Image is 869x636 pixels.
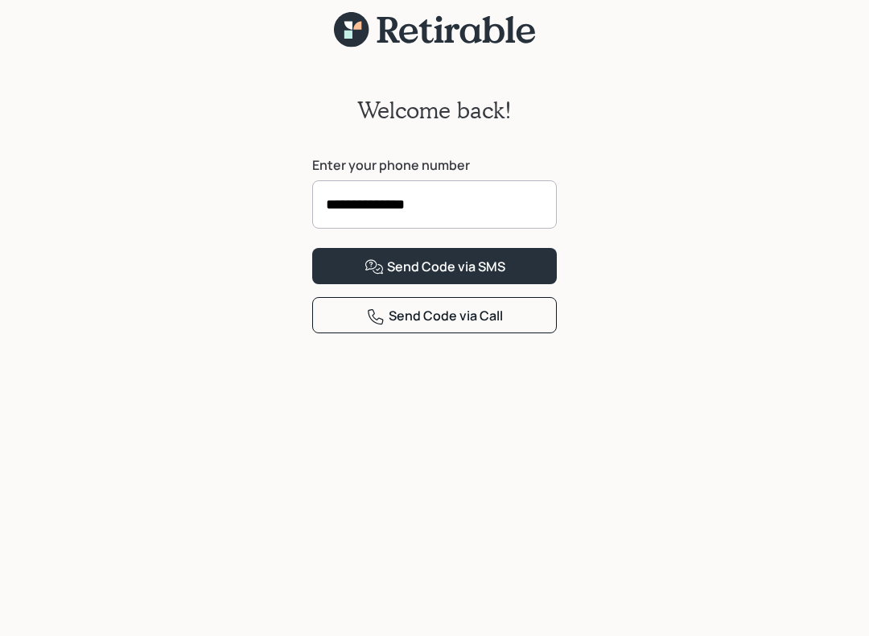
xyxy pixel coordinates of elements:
div: Send Code via Call [366,307,503,326]
label: Enter your phone number [312,156,557,174]
button: Send Code via SMS [312,248,557,284]
div: Send Code via SMS [364,258,505,277]
h2: Welcome back! [357,97,512,124]
button: Send Code via Call [312,297,557,333]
